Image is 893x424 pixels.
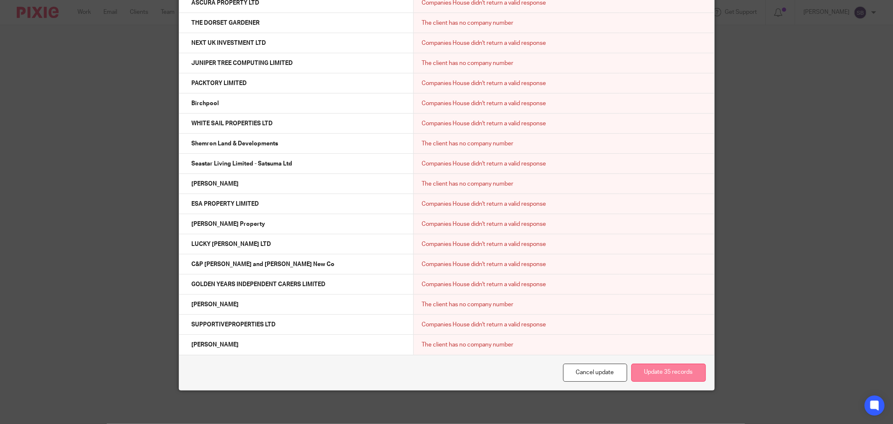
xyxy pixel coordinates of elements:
td: THE DORSET GARDENER [179,13,414,33]
td: [PERSON_NAME] [179,174,414,194]
td: GOLDEN YEARS INDEPENDENT CARERS LIMITED [179,274,414,295]
td: SUPPORTIVEPROPERTIES LTD [179,315,414,335]
td: Birchpool [179,93,414,114]
a: Cancel update [563,364,627,382]
td: LUCKY [PERSON_NAME] LTD [179,234,414,254]
td: C&P [PERSON_NAME] and [PERSON_NAME] New Co [179,254,414,274]
td: Shemron Land & Developments [179,134,414,154]
td: JUNIPER TREE COMPUTING LIMITED [179,53,414,73]
td: NEXT UK INVESTMENT LTD [179,33,414,53]
td: PACKTORY LIMITED [179,73,414,93]
td: [PERSON_NAME] Property [179,214,414,234]
td: WHITE SAIL PROPERTIES LTD [179,114,414,134]
td: [PERSON_NAME] [179,335,414,355]
button: Update 35 records [631,364,706,382]
td: ESA PROPERTY LIMITED [179,194,414,214]
td: Seastar Living Limited - Satsuma Ltd [179,154,414,174]
td: [PERSON_NAME] [179,295,414,315]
